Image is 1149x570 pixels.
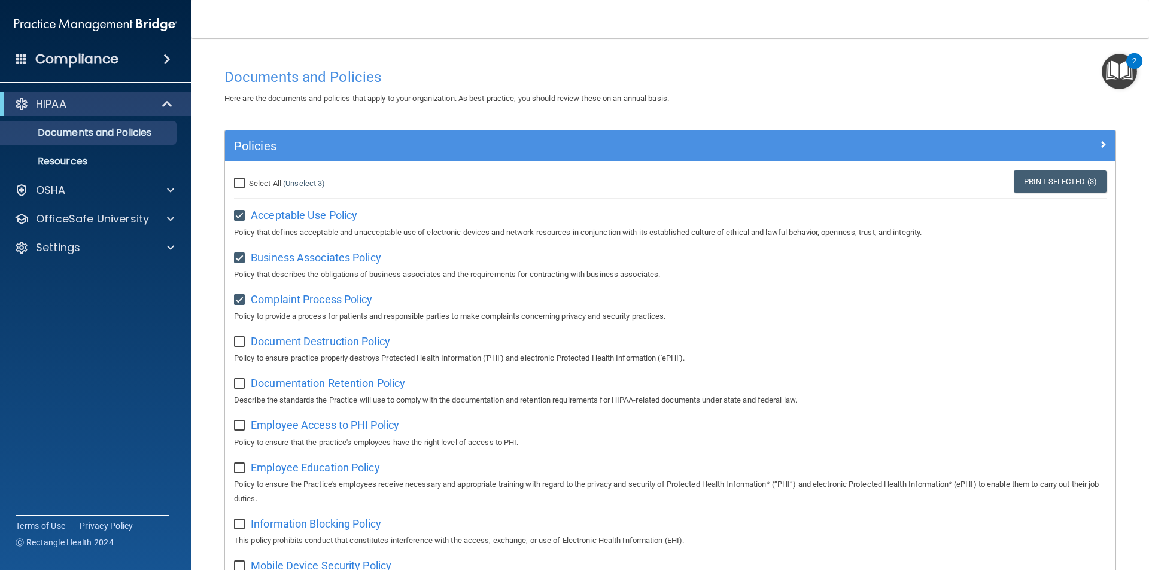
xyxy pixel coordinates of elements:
[8,156,171,167] p: Resources
[234,351,1107,365] p: Policy to ensure practice properly destroys Protected Health Information ('PHI') and electronic P...
[234,139,884,153] h5: Policies
[234,136,1107,156] a: Policies
[249,179,281,188] span: Select All
[36,240,80,255] p: Settings
[1014,170,1107,193] a: Print Selected (3)
[36,97,66,111] p: HIPAA
[234,435,1107,450] p: Policy to ensure that the practice's employees have the right level of access to PHI.
[251,209,357,221] span: Acceptable Use Policy
[36,212,149,226] p: OfficeSafe University
[224,94,669,103] span: Here are the documents and policies that apply to your organization. As best practice, you should...
[234,393,1107,407] p: Describe the standards the Practice will use to comply with the documentation and retention requi...
[234,534,1107,548] p: This policy prohibits conduct that constitutes interference with the access, exchange, or use of ...
[16,537,114,548] span: Ⓒ Rectangle Health 2024
[251,251,381,264] span: Business Associates Policy
[14,183,174,197] a: OSHA
[16,520,65,532] a: Terms of Use
[35,51,118,68] h4: Compliance
[1102,54,1137,89] button: Open Resource Center, 2 new notifications
[14,97,174,111] a: HIPAA
[251,293,372,306] span: Complaint Process Policy
[234,267,1107,282] p: Policy that describes the obligations of business associates and the requirements for contracting...
[14,212,174,226] a: OfficeSafe University
[224,69,1116,85] h4: Documents and Policies
[251,419,399,431] span: Employee Access to PHI Policy
[80,520,133,532] a: Privacy Policy
[251,517,381,530] span: Information Blocking Policy
[234,225,1107,240] p: Policy that defines acceptable and unacceptable use of electronic devices and network resources i...
[251,461,380,474] span: Employee Education Policy
[234,309,1107,324] p: Policy to provide a process for patients and responsible parties to make complaints concerning pr...
[251,377,405,389] span: Documentation Retention Policy
[251,335,390,348] span: Document Destruction Policy
[14,13,177,36] img: PMB logo
[8,127,171,139] p: Documents and Policies
[283,179,325,188] a: (Unselect 3)
[234,477,1107,506] p: Policy to ensure the Practice's employees receive necessary and appropriate training with regard ...
[234,179,248,188] input: Select All (Unselect 3)
[36,183,66,197] p: OSHA
[14,240,174,255] a: Settings
[1132,61,1136,77] div: 2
